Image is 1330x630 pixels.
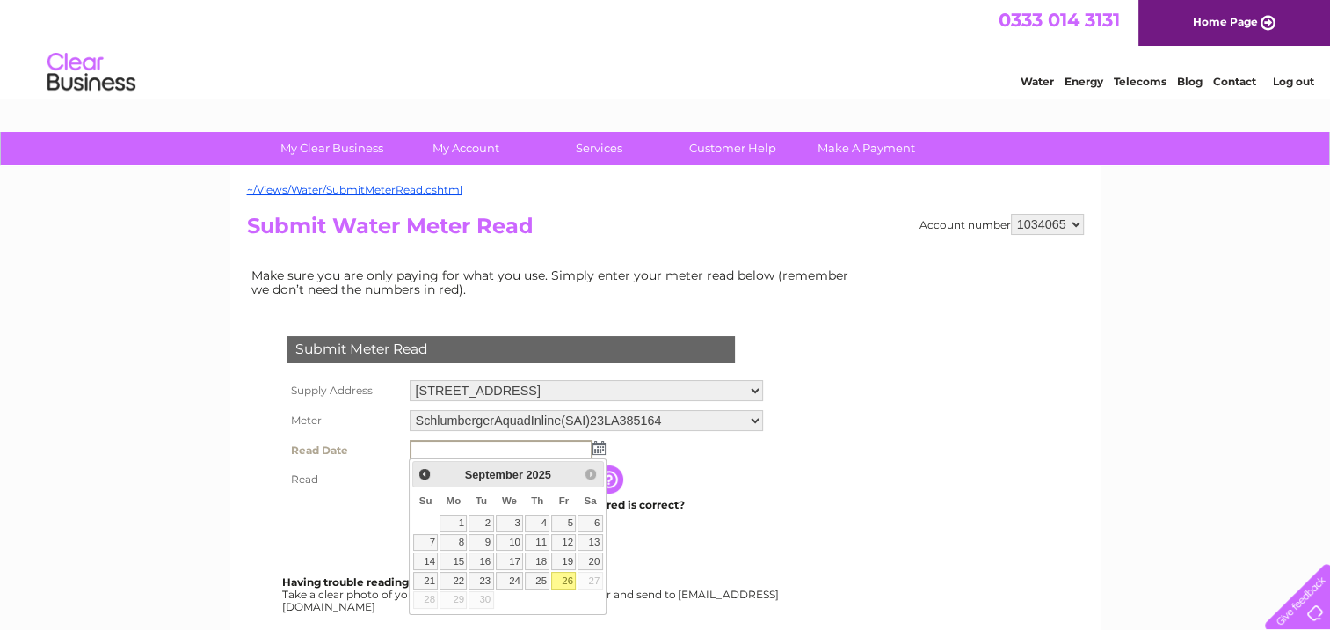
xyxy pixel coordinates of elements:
a: ~/Views/Water/SubmitMeterRead.cshtml [247,183,462,196]
a: 13 [578,534,602,552]
span: Friday [559,495,570,506]
th: Supply Address [282,376,405,406]
a: Services [527,132,672,165]
a: 26 [551,572,576,590]
a: 9 [469,534,493,552]
a: 19 [551,553,576,570]
a: 17 [496,553,524,570]
span: Saturday [584,495,596,506]
a: Water [1021,75,1054,88]
img: logo.png [47,46,136,99]
th: Read Date [282,436,405,465]
a: Energy [1065,75,1103,88]
div: Submit Meter Read [287,336,735,363]
span: Thursday [531,495,543,506]
a: 11 [525,534,549,552]
a: Blog [1177,75,1203,88]
a: 22 [440,572,467,590]
h2: Submit Water Meter Read [247,214,1084,247]
div: Take a clear photo of your readings, tell us which supply it's for and send to [EMAIL_ADDRESS][DO... [282,576,781,612]
th: Meter [282,406,405,436]
span: September [465,468,523,481]
a: 8 [440,534,467,552]
a: 3 [496,515,524,532]
a: 6 [578,515,602,532]
b: Having trouble reading your meter? [282,575,479,589]
div: Clear Business is a trading name of Verastar Limited (registered in [GEOGRAPHIC_DATA] No. 3667643... [251,10,1081,85]
a: Log out [1272,75,1313,88]
a: 23 [469,572,493,590]
a: 0333 014 3131 [999,9,1120,31]
td: Make sure you are only paying for what you use. Simply enter your meter read below (remember we d... [247,264,862,301]
a: Customer Help [660,132,805,165]
a: Make A Payment [794,132,939,165]
a: 2 [469,515,493,532]
td: Are you sure the read you have entered is correct? [405,494,767,516]
a: 18 [525,553,549,570]
div: Account number [919,214,1084,235]
a: 15 [440,553,467,570]
img: ... [592,441,606,455]
a: 4 [525,515,549,532]
th: Read [282,465,405,494]
a: 20 [578,553,602,570]
a: 16 [469,553,493,570]
span: Prev [418,467,432,481]
span: Wednesday [502,495,517,506]
span: Sunday [419,495,432,506]
a: Contact [1213,75,1256,88]
a: 5 [551,515,576,532]
a: 25 [525,572,549,590]
a: My Account [393,132,538,165]
a: Prev [415,464,435,484]
a: Telecoms [1114,75,1166,88]
a: 14 [413,553,438,570]
a: 12 [551,534,576,552]
input: Information [595,465,627,494]
a: My Clear Business [259,132,404,165]
a: 24 [496,572,524,590]
a: 21 [413,572,438,590]
span: 2025 [526,468,550,481]
span: Monday [447,495,462,506]
a: 10 [496,534,524,552]
span: Tuesday [476,495,487,506]
a: 1 [440,515,467,532]
a: 7 [413,534,438,552]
